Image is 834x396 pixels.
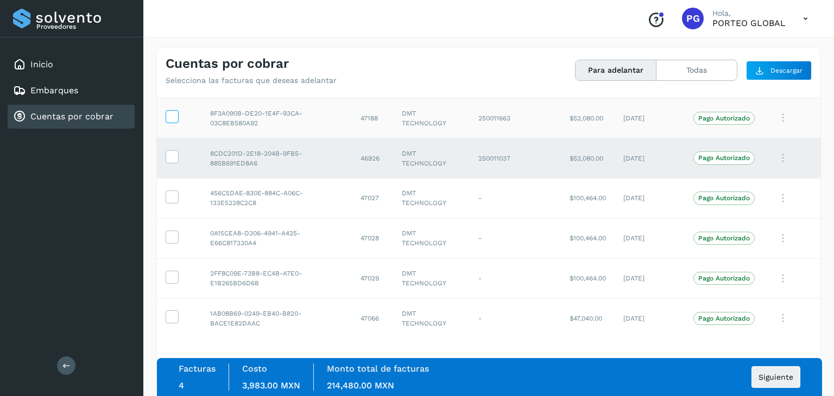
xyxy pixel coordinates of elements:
[751,366,800,388] button: Siguiente
[561,258,615,298] td: $100,464.00
[327,380,394,391] span: 214,480.00 MXN
[242,380,300,391] span: 3,983.00 MXN
[615,298,685,338] td: [DATE]
[327,363,429,374] label: Monto total de facturas
[698,114,750,122] p: Pago Autorizado
[698,154,750,162] p: Pago Autorizado
[470,258,561,298] td: -
[179,363,216,374] label: Facturas
[352,298,393,338] td: 47066
[746,61,812,80] button: Descargar
[759,373,793,381] span: Siguiente
[30,85,78,95] a: Embarques
[201,138,352,178] td: 8CDC201D-2E18-204B-9FB5-885B691ED8A6
[30,111,113,122] a: Cuentas por cobrar
[470,98,561,138] td: 250011663
[393,178,470,219] td: DMT TECHNOLOGY
[470,218,561,258] td: -
[698,315,750,322] p: Pago Autorizado
[770,66,803,75] span: Descargar
[166,76,337,85] p: Selecciona las facturas que deseas adelantar
[36,23,130,30] p: Proveedores
[352,258,393,298] td: 47029
[561,218,615,258] td: $100,464.00
[698,234,750,242] p: Pago Autorizado
[352,218,393,258] td: 47028
[393,98,470,138] td: DMT TECHNOLOGY
[561,138,615,178] td: $52,080.00
[166,56,289,72] h4: Cuentas por cobrar
[656,60,737,80] button: Todas
[352,138,393,178] td: 46926
[393,298,470,338] td: DMT TECHNOLOGY
[698,194,750,202] p: Pago Autorizado
[561,298,615,338] td: $47,040.00
[615,258,685,298] td: [DATE]
[470,298,561,338] td: -
[561,98,615,138] td: $52,080.00
[393,138,470,178] td: DMT TECHNOLOGY
[201,98,352,138] td: 8F3A090B-DE20-1E4F-93CA-03C8EB580A92
[352,178,393,219] td: 47027
[470,178,561,219] td: -
[393,218,470,258] td: DMT TECHNOLOGY
[201,298,352,338] td: 1AB08B69-0249-EB40-B820-BACE1E82DAAC
[615,178,685,219] td: [DATE]
[712,9,786,18] p: Hola,
[179,380,184,391] span: 4
[615,218,685,258] td: [DATE]
[242,363,267,374] label: Costo
[8,53,135,76] div: Inicio
[615,98,685,138] td: [DATE]
[8,79,135,103] div: Embarques
[561,178,615,219] td: $100,464.00
[698,274,750,282] p: Pago Autorizado
[615,138,685,178] td: [DATE]
[201,178,352,219] td: 456C5DAE-830E-884C-A06C-133E5228C2C8
[712,18,786,28] p: PORTEO GLOBAL
[201,218,352,258] td: 0A15CEA8-D306-4941-A425-E66C817330A4
[352,98,393,138] td: 47188
[393,258,470,298] td: DMT TECHNOLOGY
[576,60,656,80] button: Para adelantar
[470,138,561,178] td: 250011037
[30,59,53,69] a: Inicio
[201,258,352,298] td: 2FF8C09E-73B8-EC4B-A7E0-E1B265BD6D6B
[8,105,135,129] div: Cuentas por cobrar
